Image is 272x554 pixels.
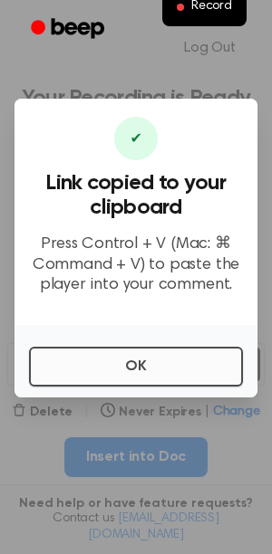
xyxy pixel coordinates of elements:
[18,12,121,47] a: Beep
[166,26,254,70] a: Log Out
[29,347,243,387] button: OK
[114,117,158,160] div: ✔
[29,234,243,296] p: Press Control + V (Mac: ⌘ Command + V) to paste the player into your comment.
[29,171,243,220] h3: Link copied to your clipboard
